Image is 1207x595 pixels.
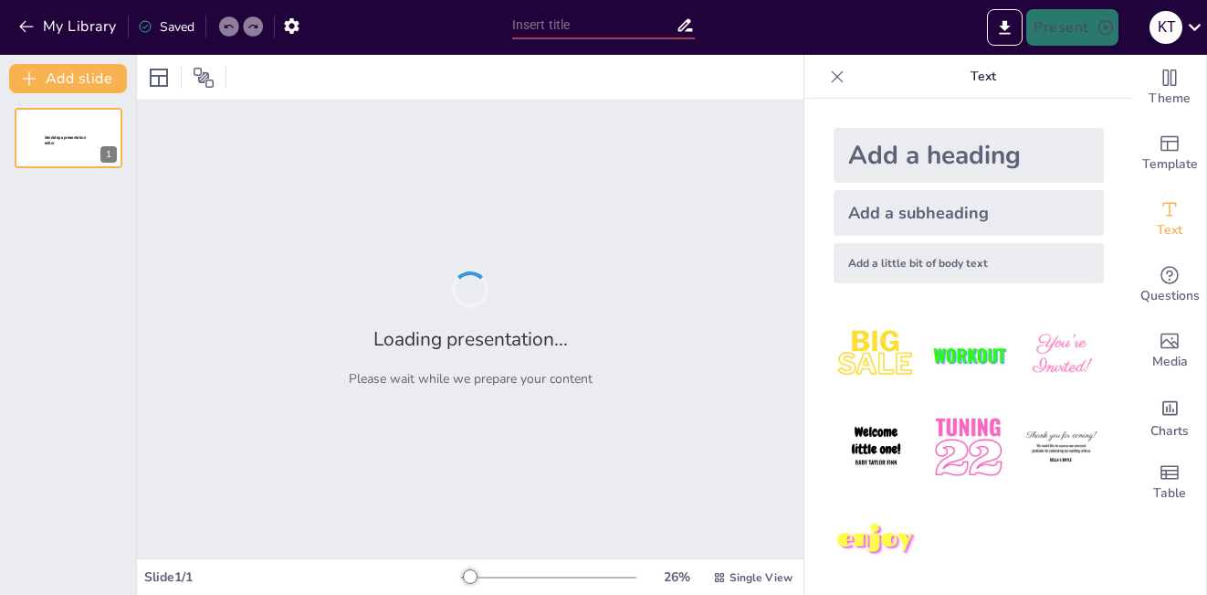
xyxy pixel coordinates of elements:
div: Add a subheading [834,190,1104,236]
p: Text [852,55,1115,99]
div: Add text boxes [1133,186,1206,252]
img: 1.jpeg [834,313,918,398]
img: 2.jpeg [926,313,1011,398]
button: Add slide [9,64,127,93]
span: Table [1153,483,1186,504]
img: 5.jpeg [926,405,1011,490]
div: Saved [138,18,194,36]
span: Media [1152,352,1188,372]
div: Change the overall theme [1133,55,1206,121]
img: 4.jpeg [834,405,918,490]
span: Charts [1150,421,1189,441]
span: Theme [1149,89,1191,109]
div: 26 % [655,568,698,586]
span: Single View [729,570,792,585]
div: 1 [15,108,122,168]
div: Add ready made slides [1133,121,1206,186]
span: Position [193,67,215,89]
div: 1 [100,146,117,163]
div: Add images, graphics, shapes or video [1133,318,1206,384]
img: 7.jpeg [834,498,918,583]
div: Layout [144,63,173,92]
div: Add charts and graphs [1133,384,1206,450]
span: Questions [1140,286,1200,306]
div: Add a heading [834,128,1104,183]
div: Add a little bit of body text [834,243,1104,283]
img: 6.jpeg [1019,405,1104,490]
button: Export to PowerPoint [987,9,1023,46]
span: Template [1142,154,1198,175]
p: Please wait while we prepare your content [349,370,593,388]
button: My Library [14,12,124,41]
div: k t [1149,11,1182,44]
h2: Loading presentation... [373,326,568,352]
div: Get real-time input from your audience [1133,252,1206,318]
img: 3.jpeg [1019,313,1104,398]
button: Present [1026,9,1118,46]
input: Insert title [512,12,676,38]
div: Add a table [1133,450,1206,515]
div: Slide 1 / 1 [144,568,461,586]
span: Text [1157,220,1182,240]
span: Sendsteps presentation editor [45,135,86,145]
button: k t [1149,9,1182,46]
